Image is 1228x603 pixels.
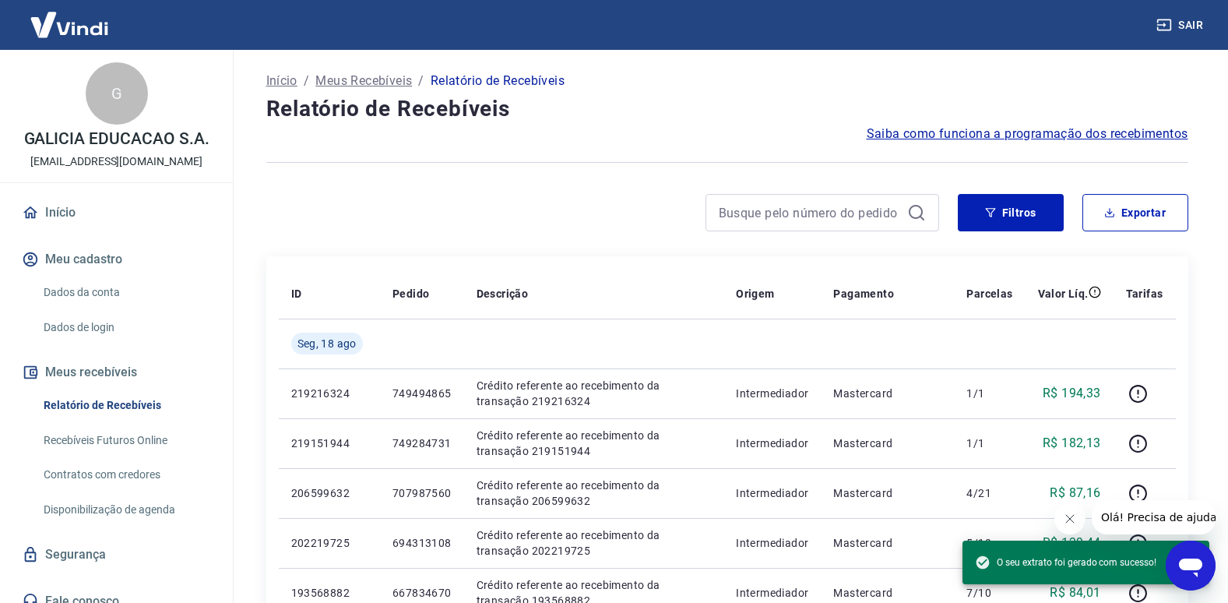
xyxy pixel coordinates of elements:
[833,585,941,601] p: Mastercard
[833,436,941,451] p: Mastercard
[266,72,297,90] a: Início
[304,72,309,90] p: /
[291,386,368,401] p: 219216324
[418,72,424,90] p: /
[1050,484,1100,503] p: R$ 87,16
[392,386,452,401] p: 749494865
[736,436,808,451] p: Intermediador
[24,131,209,147] p: GALICIA EDUCACAO S.A.
[37,390,214,421] a: Relatório de Recebíveis
[37,277,214,309] a: Dados da conta
[9,11,131,23] span: Olá! Precisa de ajuda?
[833,485,941,501] p: Mastercard
[719,201,901,224] input: Busque pelo número do pedido
[1092,500,1216,534] iframe: Mensagem da empresa
[19,196,214,230] a: Início
[19,242,214,277] button: Meu cadastro
[477,378,712,409] p: Crédito referente ao recebimento da transação 219216324
[19,538,214,572] a: Segurança
[736,485,808,501] p: Intermediador
[966,286,1012,301] p: Parcelas
[291,535,368,551] p: 202219725
[19,1,120,48] img: Vindi
[431,72,565,90] p: Relatório de Recebíveis
[966,436,1012,451] p: 1/1
[291,286,302,301] p: ID
[736,386,808,401] p: Intermediador
[477,428,712,459] p: Crédito referente ao recebimento da transação 219151944
[392,436,452,451] p: 749284731
[736,535,808,551] p: Intermediador
[392,286,429,301] p: Pedido
[477,527,712,559] p: Crédito referente ao recebimento da transação 202219725
[315,72,412,90] a: Meus Recebíveis
[1043,384,1101,403] p: R$ 194,33
[1054,503,1085,534] iframe: Fechar mensagem
[966,585,1012,601] p: 7/10
[833,535,941,551] p: Mastercard
[297,336,357,351] span: Seg, 18 ago
[37,425,214,457] a: Recebíveis Futuros Online
[291,485,368,501] p: 206599632
[392,585,452,601] p: 667834670
[975,555,1156,570] span: O seu extrato foi gerado com sucesso!
[30,153,202,170] p: [EMAIL_ADDRESS][DOMAIN_NAME]
[867,125,1188,143] a: Saiba como funciona a programação dos recebimentos
[266,93,1188,125] h4: Relatório de Recebíveis
[291,585,368,601] p: 193568882
[37,459,214,491] a: Contratos com credores
[1126,286,1163,301] p: Tarifas
[477,478,712,509] p: Crédito referente ao recebimento da transação 206599632
[966,485,1012,501] p: 4/21
[1038,286,1089,301] p: Valor Líq.
[392,535,452,551] p: 694313108
[958,194,1064,231] button: Filtros
[1050,584,1100,602] p: R$ 84,01
[966,386,1012,401] p: 1/1
[966,535,1012,551] p: 5/10
[37,494,214,526] a: Disponibilização de agenda
[291,436,368,451] p: 219151944
[1082,194,1188,231] button: Exportar
[477,286,529,301] p: Descrição
[37,312,214,344] a: Dados de login
[833,286,894,301] p: Pagamento
[19,355,214,390] button: Meus recebíveis
[736,585,808,601] p: Intermediador
[1166,541,1216,591] iframe: Botão para abrir a janela de mensagens
[736,286,774,301] p: Origem
[1043,434,1101,453] p: R$ 182,13
[86,62,148,125] div: G
[392,485,452,501] p: 707987560
[833,386,941,401] p: Mastercard
[1043,534,1101,552] p: R$ 129,44
[1153,11,1209,40] button: Sair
